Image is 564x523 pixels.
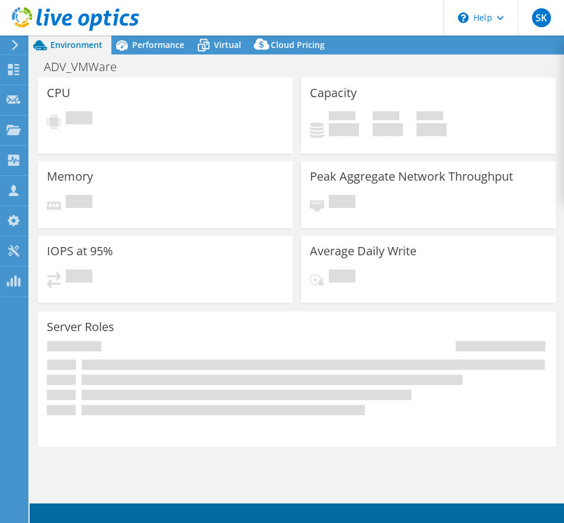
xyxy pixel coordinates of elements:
[310,170,513,183] h3: Peak Aggregate Network Throughput
[373,111,399,123] span: Free
[532,8,551,27] span: SK
[39,60,135,73] h1: ADV_VMWare
[416,111,443,123] span: Total
[214,39,241,50] span: Virtual
[50,39,102,50] span: Environment
[66,195,92,211] span: Pending
[329,123,359,136] h4: 0 GiB
[47,245,113,258] h3: IOPS at 95%
[458,12,469,23] svg: \n
[329,195,355,211] span: Pending
[47,170,93,183] h3: Memory
[66,269,92,285] span: Pending
[310,245,416,258] h3: Average Daily Write
[47,320,114,333] h3: Server Roles
[310,86,357,100] h3: Capacity
[132,39,184,50] span: Performance
[271,39,325,50] span: Cloud Pricing
[329,111,355,123] span: Used
[329,269,355,285] span: Pending
[416,123,447,136] h4: 0 GiB
[373,123,403,136] h4: 0 GiB
[47,86,70,100] h3: CPU
[66,111,92,127] span: Pending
